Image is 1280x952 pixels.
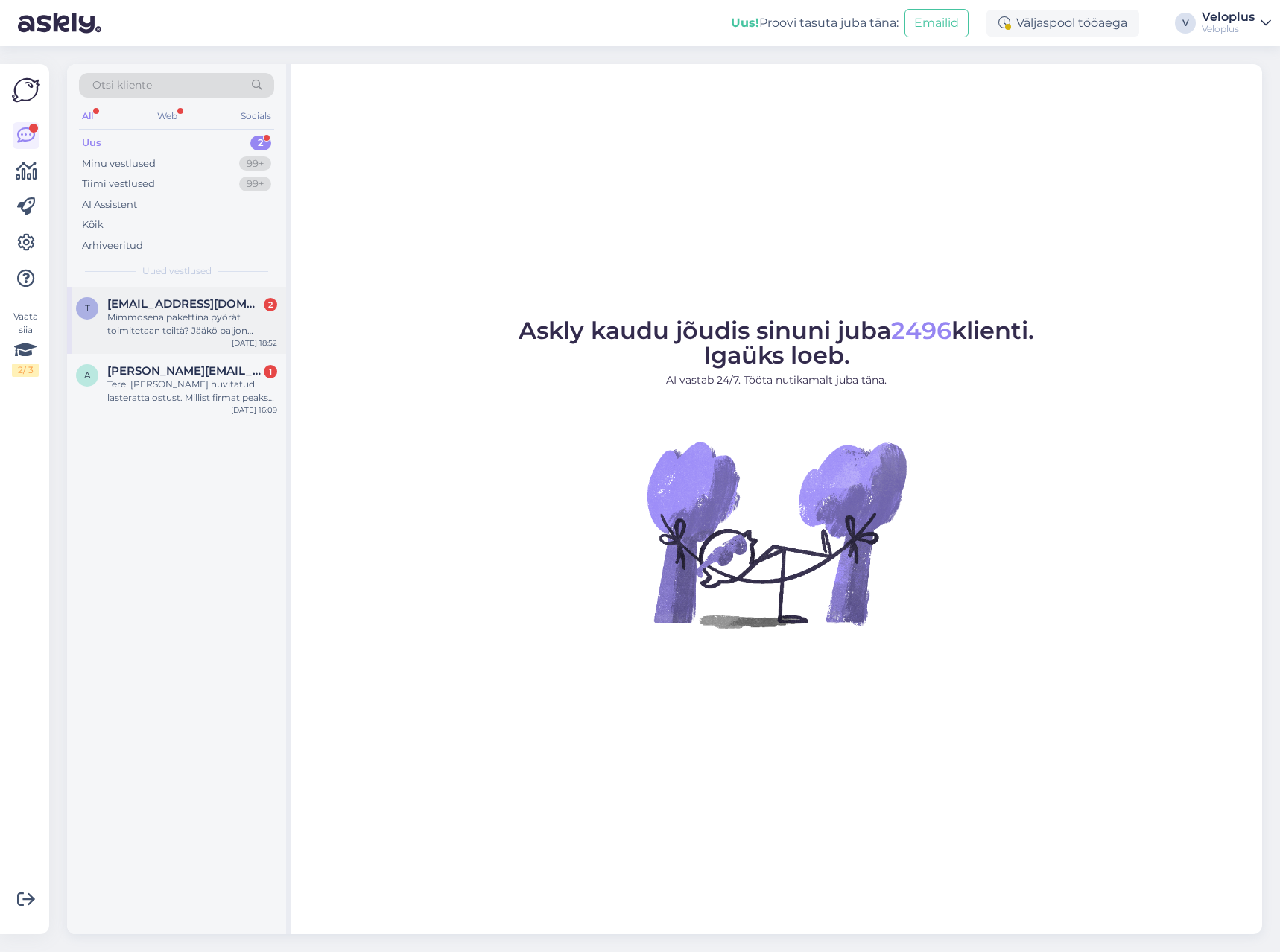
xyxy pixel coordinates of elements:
div: All [79,107,96,126]
button: Emailid [904,9,969,37]
div: V [1175,13,1196,34]
b: Uus! [731,16,759,30]
div: Socials [238,107,274,126]
span: Askly kaudu jõudis sinuni juba klienti. Igaüks loeb. [519,316,1034,369]
div: Proovi tasuta juba täna: [731,14,899,32]
div: AI Assistent [82,197,137,212]
span: anna@gmail.com [107,364,262,378]
span: a [84,369,91,381]
div: 99+ [239,177,271,191]
div: Minu vestlused [82,156,156,171]
div: Veloplus [1202,23,1255,35]
div: Veloplus [1202,11,1255,23]
div: 1 [264,365,277,378]
div: Arhiveeritud [82,238,143,253]
div: [DATE] 18:52 [232,337,277,349]
div: 99+ [239,156,271,171]
div: Kõik [82,218,104,232]
a: VeloplusVeloplus [1202,11,1271,35]
div: Vaata siia [12,310,39,377]
div: Väljaspool tööaega [986,10,1139,37]
div: Tiimi vestlused [82,177,155,191]
img: Askly Logo [12,76,40,104]
img: No Chat active [642,400,910,668]
div: Web [154,107,180,126]
div: [DATE] 16:09 [231,404,277,416]
span: t [85,302,90,314]
div: 2 [264,298,277,311]
div: Uus [82,136,101,150]
span: 2496 [891,316,951,345]
div: 2 [250,136,271,150]
span: Uued vestlused [142,264,212,278]
div: Mimmosena pakettina pyörät toimitetaan teiltä? Jääkö paljon kasattavaa itelle? [107,311,277,337]
div: 2 / 3 [12,364,39,377]
span: timokinn@gmail.com [107,297,262,311]
span: Otsi kliente [92,77,152,93]
div: Tere. [PERSON_NAME] huvitatud lasteratta ostust. Millist firmat peaks vaatama, millega võistluste... [107,378,277,404]
p: AI vastab 24/7. Tööta nutikamalt juba täna. [519,372,1034,388]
